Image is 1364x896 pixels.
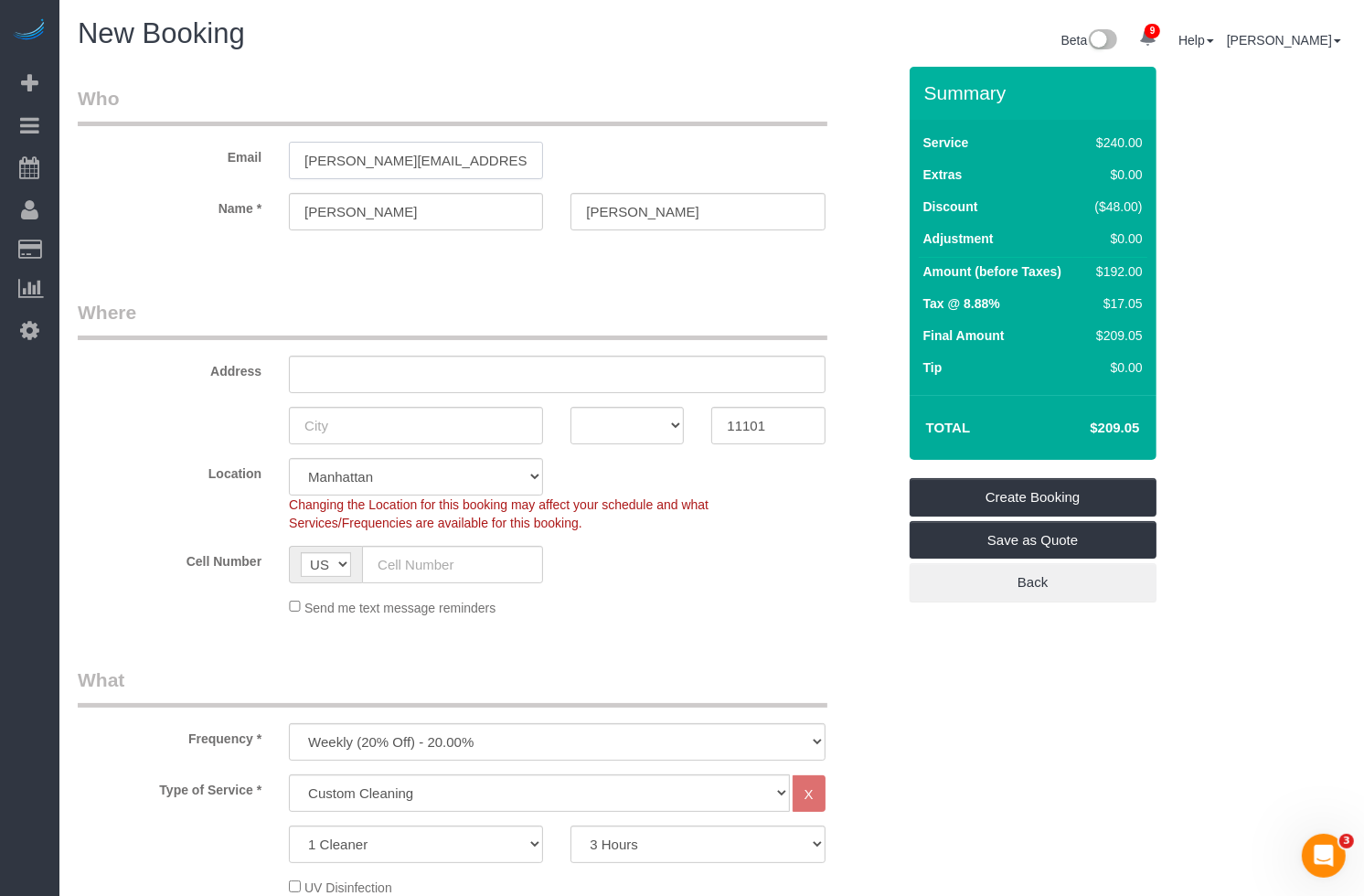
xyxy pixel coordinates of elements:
[289,142,543,179] input: Email
[923,262,1061,281] label: Amount (before Taxes)
[1088,294,1143,313] div: $17.05
[1302,834,1346,878] iframe: Intercom live chat
[1145,24,1160,38] span: 9
[923,133,969,152] label: Service
[64,723,275,748] label: Frequency *
[1088,229,1143,248] div: $0.00
[1035,421,1139,436] h4: $209.05
[1088,326,1143,345] div: $209.05
[289,497,709,530] span: Changing the Location for this booking may affect your schedule and what Services/Frequencies are...
[924,82,1147,103] h3: Summary
[78,299,827,340] legend: Where
[362,546,543,583] input: Cell Number
[1339,834,1354,848] span: 3
[289,407,543,444] input: City
[711,407,825,444] input: Zip Code
[64,546,275,571] label: Cell Number
[64,458,275,483] label: Location
[923,197,978,216] label: Discount
[1088,262,1143,281] div: $192.00
[1130,18,1166,59] a: 9
[923,326,1005,345] label: Final Amount
[304,880,392,895] span: UV Disinfection
[923,294,1000,313] label: Tax @ 8.88%
[64,356,275,380] label: Address
[923,358,943,377] label: Tip
[910,521,1156,560] a: Save as Quote
[1088,358,1143,377] div: $0.00
[1227,33,1341,48] a: [PERSON_NAME]
[11,18,48,44] img: Automaid Logo
[570,193,825,230] input: Last Name
[923,229,994,248] label: Adjustment
[78,667,827,708] legend: What
[64,193,275,218] label: Name *
[78,85,827,126] legend: Who
[1088,197,1143,216] div: ($48.00)
[910,478,1156,517] a: Create Booking
[1178,33,1214,48] a: Help
[289,193,543,230] input: First Name
[1087,29,1117,53] img: New interface
[78,17,245,49] span: New Booking
[926,420,971,435] strong: Total
[1088,133,1143,152] div: $240.00
[923,165,963,184] label: Extras
[1088,165,1143,184] div: $0.00
[304,600,496,614] span: Send me text message reminders
[64,774,275,799] label: Type of Service *
[64,142,275,166] label: Email
[1061,33,1118,48] a: Beta
[910,563,1156,602] a: Back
